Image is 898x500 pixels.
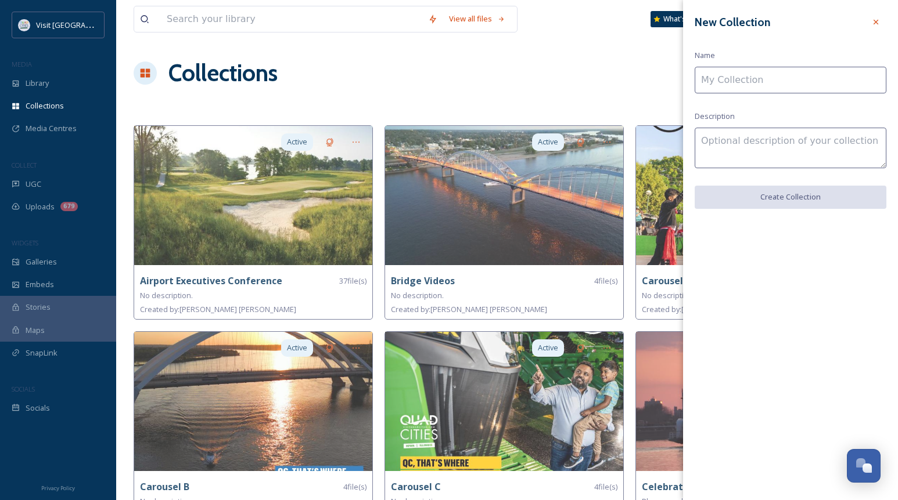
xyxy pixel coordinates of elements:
[642,290,695,300] span: No description.
[695,14,770,31] h3: New Collection
[391,274,455,287] strong: Bridge Videos
[60,202,78,211] div: 679
[287,342,307,353] span: Active
[642,304,798,314] span: Created by: [PERSON_NAME] [PERSON_NAME]
[26,201,55,212] span: Uploads
[12,385,35,393] span: SOCIALS
[41,484,75,492] span: Privacy Policy
[695,186,886,208] button: Create Collection
[41,480,75,494] a: Privacy Policy
[391,290,444,300] span: No description.
[26,279,54,290] span: Embeds
[343,481,367,492] span: 4 file(s)
[538,136,558,147] span: Active
[636,126,874,265] img: 501c370b-6918-46b6-8036-02b4ab98883a.jpg
[594,481,617,492] span: 4 file(s)
[443,8,511,30] a: View all files
[391,480,441,493] strong: Carousel C
[695,50,715,61] span: Name
[134,332,372,471] img: f1c7543c-813e-4d13-9e57-1b96cdfe478b.jpg
[287,136,307,147] span: Active
[26,179,41,190] span: UGC
[12,238,38,247] span: WIDGETS
[161,6,422,32] input: Search your library
[140,304,296,314] span: Created by: [PERSON_NAME] [PERSON_NAME]
[26,403,50,414] span: Socials
[12,60,32,68] span: MEDIA
[636,332,874,471] img: e1ae2172-0f6f-47d9-bad0-1ee644deffa8.jpg
[36,19,126,30] span: Visit [GEOGRAPHIC_DATA]
[594,276,617,287] span: 4 file(s)
[26,78,49,89] span: Library
[140,480,189,493] strong: Carousel B
[19,19,30,31] img: QCCVB_VISIT_vert_logo_4c_tagline_122019.svg
[538,342,558,353] span: Active
[26,302,51,313] span: Stories
[168,56,278,90] a: Collections
[26,123,77,134] span: Media Centres
[26,347,58,358] span: SnapLink
[26,325,45,336] span: Maps
[140,290,193,300] span: No description.
[385,332,623,471] img: 9df71636-2269-47be-8954-834a73f3cff7.jpg
[695,111,735,122] span: Description
[651,11,709,27] a: What's New
[847,449,881,483] button: Open Chat
[12,161,37,169] span: COLLECT
[339,276,367,287] span: 37 file(s)
[140,274,282,287] strong: Airport Executives Conference
[642,274,692,287] strong: Carousel A
[385,126,623,265] img: 5514e5e4-1524-479c-a10a-874273bfb878.jpg
[391,304,547,314] span: Created by: [PERSON_NAME] [PERSON_NAME]
[26,256,57,267] span: Galleries
[134,126,372,265] img: ab084947-09b2-4797-bedc-9382381361d2.jpg
[642,480,723,493] strong: Celebration Belle
[26,100,64,111] span: Collections
[695,67,886,93] input: My Collection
